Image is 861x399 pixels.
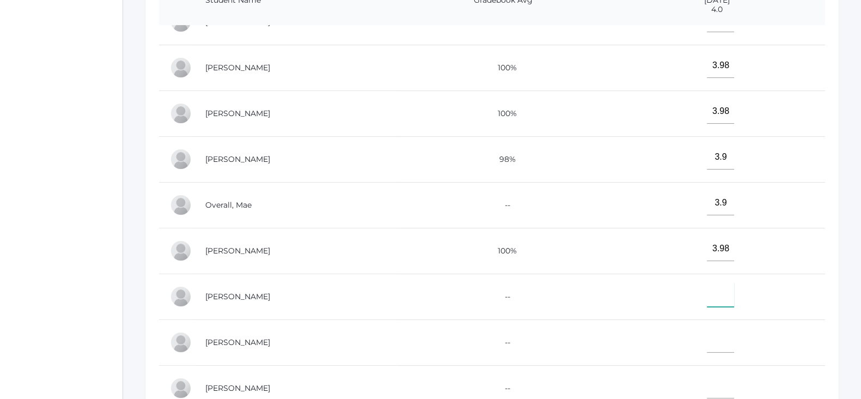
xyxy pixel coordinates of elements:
[205,63,270,72] a: [PERSON_NAME]
[205,108,270,118] a: [PERSON_NAME]
[170,286,192,307] div: Gretchen Renz
[170,57,192,78] div: Ryan Lawler
[205,154,270,164] a: [PERSON_NAME]
[170,377,192,399] div: Brody Slawson
[399,182,608,228] td: --
[170,240,192,262] div: Sophia Pindel
[399,274,608,319] td: --
[170,102,192,124] div: Wylie Myers
[205,246,270,256] a: [PERSON_NAME]
[170,148,192,170] div: Natalia Nichols
[399,45,608,90] td: 100%
[205,292,270,301] a: [PERSON_NAME]
[399,319,608,365] td: --
[619,5,814,14] span: 4.0
[170,331,192,353] div: Haylie Slawson
[399,90,608,136] td: 100%
[399,228,608,274] td: 100%
[205,383,270,393] a: [PERSON_NAME]
[170,194,192,216] div: Mae Overall
[205,337,270,347] a: [PERSON_NAME]
[399,136,608,182] td: 98%
[205,200,252,210] a: Overall, Mae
